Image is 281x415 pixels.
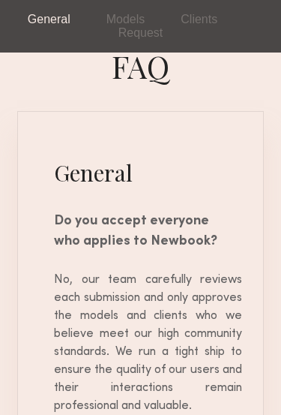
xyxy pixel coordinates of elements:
a: Request [118,26,163,39]
div: No, our team carefully reviews each submission and only approves the models and clients who we be... [39,271,242,415]
a: General [28,13,70,26]
h1: faq [6,46,275,86]
a: Models [106,13,145,26]
div: Do you accept everyone who applies to Newbook? [18,188,263,271]
a: Clients [181,13,217,26]
h4: General [18,158,263,188]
